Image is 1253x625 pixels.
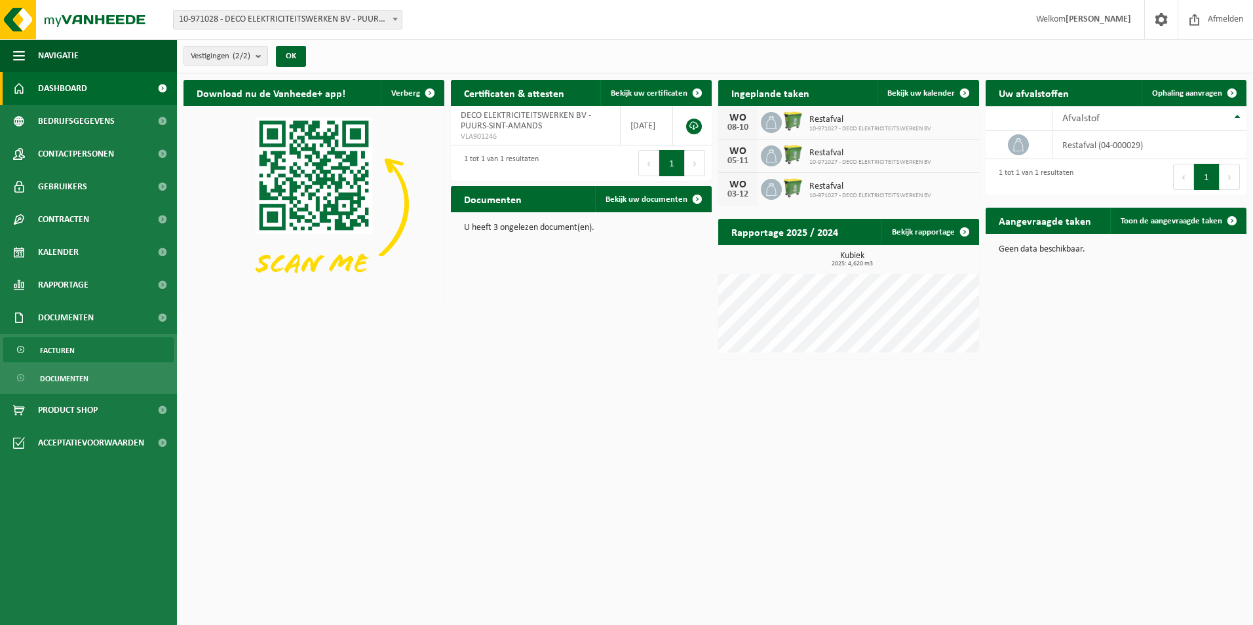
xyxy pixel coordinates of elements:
[611,89,687,98] span: Bekijk uw certificaten
[38,138,114,170] span: Contactpersonen
[809,125,931,133] span: 10-971027 - DECO ELEKTRICITEITSWERKEN BV
[685,150,705,176] button: Next
[782,143,804,166] img: WB-0770-HPE-GN-50
[1121,217,1222,225] span: Toon de aangevraagde taken
[725,123,751,132] div: 08-10
[725,157,751,166] div: 05-11
[809,148,931,159] span: Restafval
[38,394,98,426] span: Product Shop
[809,181,931,192] span: Restafval
[725,190,751,199] div: 03-12
[183,46,268,66] button: Vestigingen(2/2)
[999,245,1233,254] p: Geen data beschikbaar.
[38,39,79,72] span: Navigatie
[461,132,610,142] span: VLA901246
[40,366,88,391] span: Documenten
[638,150,659,176] button: Previous
[725,113,751,123] div: WO
[1062,113,1100,124] span: Afvalstof
[809,159,931,166] span: 10-971027 - DECO ELEKTRICITEITSWERKEN BV
[992,162,1073,191] div: 1 tot 1 van 1 resultaten
[3,337,174,362] a: Facturen
[191,47,250,66] span: Vestigingen
[38,236,79,269] span: Kalender
[1052,131,1246,159] td: restafval (04-000029)
[233,52,250,60] count: (2/2)
[3,366,174,390] a: Documenten
[887,89,955,98] span: Bekijk uw kalender
[276,46,306,67] button: OK
[1066,14,1131,24] strong: [PERSON_NAME]
[451,80,577,105] h2: Certificaten & attesten
[457,149,539,178] div: 1 tot 1 van 1 resultaten
[725,252,979,267] h3: Kubiek
[809,115,931,125] span: Restafval
[621,106,673,145] td: [DATE]
[461,111,591,131] span: DECO ELEKTRICITEITSWERKEN BV - PUURS-SINT-AMANDS
[725,180,751,190] div: WO
[877,80,978,106] a: Bekijk uw kalender
[451,186,535,212] h2: Documenten
[595,186,710,212] a: Bekijk uw documenten
[391,89,420,98] span: Verberg
[183,106,444,302] img: Download de VHEPlus App
[38,203,89,236] span: Contracten
[881,219,978,245] a: Bekijk rapportage
[174,10,402,29] span: 10-971028 - DECO ELEKTRICITEITSWERKEN BV - PUURS-SINT-AMANDS
[38,105,115,138] span: Bedrijfsgegevens
[1220,164,1240,190] button: Next
[38,269,88,301] span: Rapportage
[1152,89,1222,98] span: Ophaling aanvragen
[718,80,822,105] h2: Ingeplande taken
[38,301,94,334] span: Documenten
[38,72,87,105] span: Dashboard
[38,426,144,459] span: Acceptatievoorwaarden
[782,177,804,199] img: WB-0770-HPE-GN-50
[718,219,851,244] h2: Rapportage 2025 / 2024
[464,223,699,233] p: U heeft 3 ongelezen document(en).
[1194,164,1220,190] button: 1
[986,208,1104,233] h2: Aangevraagde taken
[725,146,751,157] div: WO
[1142,80,1245,106] a: Ophaling aanvragen
[173,10,402,29] span: 10-971028 - DECO ELEKTRICITEITSWERKEN BV - PUURS-SINT-AMANDS
[600,80,710,106] a: Bekijk uw certificaten
[725,261,979,267] span: 2025: 4,620 m3
[809,192,931,200] span: 10-971027 - DECO ELEKTRICITEITSWERKEN BV
[659,150,685,176] button: 1
[40,338,75,363] span: Facturen
[1173,164,1194,190] button: Previous
[1110,208,1245,234] a: Toon de aangevraagde taken
[38,170,87,203] span: Gebruikers
[183,80,358,105] h2: Download nu de Vanheede+ app!
[782,110,804,132] img: WB-0770-HPE-GN-50
[606,195,687,204] span: Bekijk uw documenten
[381,80,443,106] button: Verberg
[986,80,1082,105] h2: Uw afvalstoffen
